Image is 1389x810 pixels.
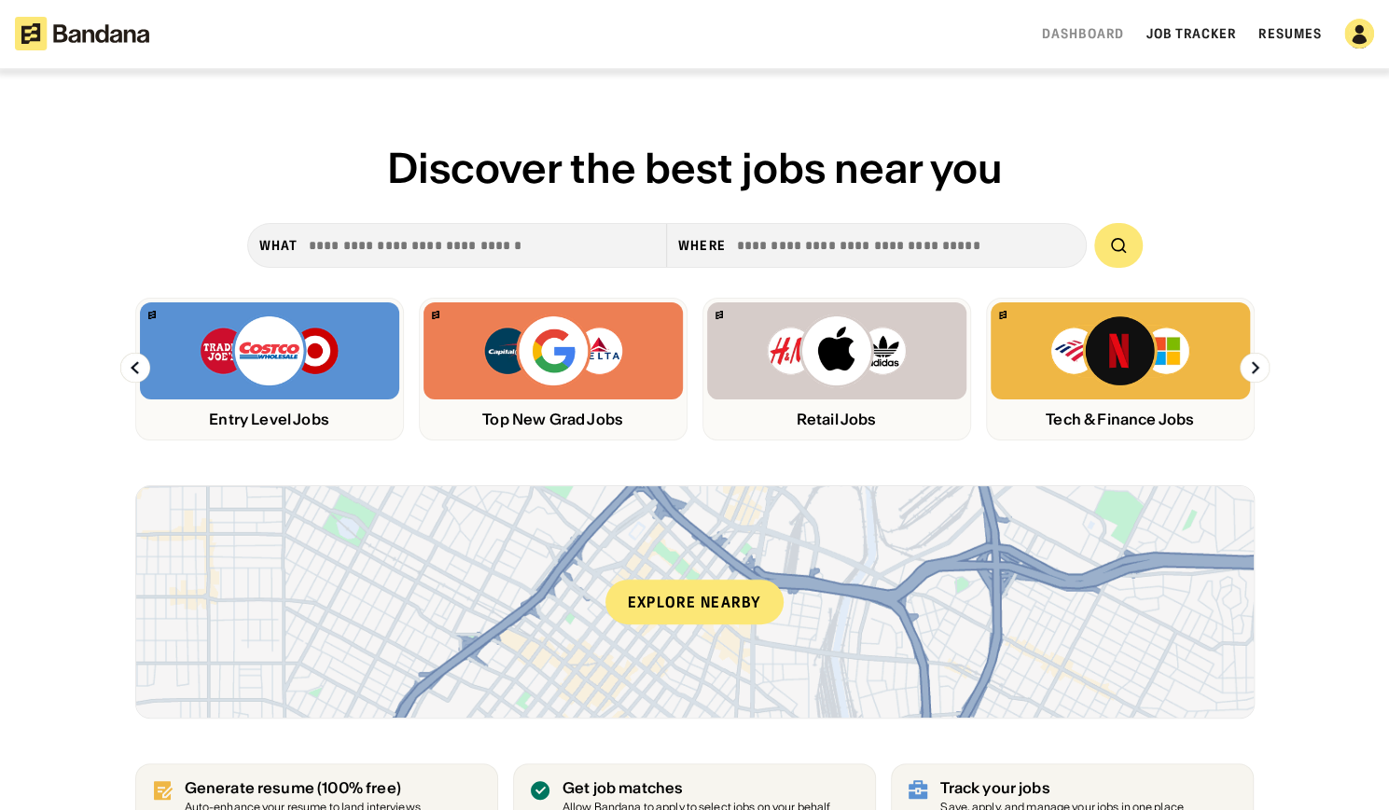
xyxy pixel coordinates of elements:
[120,353,150,383] img: Left Arrow
[715,311,723,319] img: Bandana logo
[1258,25,1322,42] a: Resumes
[1049,314,1190,388] img: Bank of America, Netflix, Microsoft logos
[136,486,1254,718] a: Explore nearby
[986,298,1255,440] a: Bandana logoBank of America, Netflix, Microsoft logosTech & Finance Jobs
[940,779,1184,797] div: Track your jobs
[140,411,399,428] div: Entry Level Jobs
[1146,25,1236,42] a: Job Tracker
[135,298,404,440] a: Bandana logoTrader Joe’s, Costco, Target logosEntry Level Jobs
[424,411,683,428] div: Top New Grad Jobs
[199,314,340,388] img: Trader Joe’s, Costco, Target logos
[999,311,1007,319] img: Bandana logo
[419,298,688,440] a: Bandana logoCapital One, Google, Delta logosTop New Grad Jobs
[387,142,1003,194] span: Discover the best jobs near you
[605,580,785,624] div: Explore nearby
[563,779,830,797] div: Get job matches
[148,311,156,319] img: Bandana logo
[185,779,421,797] div: Generate resume
[766,314,908,388] img: H&M, Apply, Adidas logos
[1042,25,1124,42] a: Dashboard
[432,311,439,319] img: Bandana logo
[678,237,726,254] div: Where
[707,411,966,428] div: Retail Jobs
[1240,353,1270,383] img: Right Arrow
[702,298,971,440] a: Bandana logoH&M, Apply, Adidas logosRetail Jobs
[317,778,401,797] span: (100% free)
[15,17,149,50] img: Bandana logotype
[482,314,624,388] img: Capital One, Google, Delta logos
[259,237,298,254] div: what
[991,411,1250,428] div: Tech & Finance Jobs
